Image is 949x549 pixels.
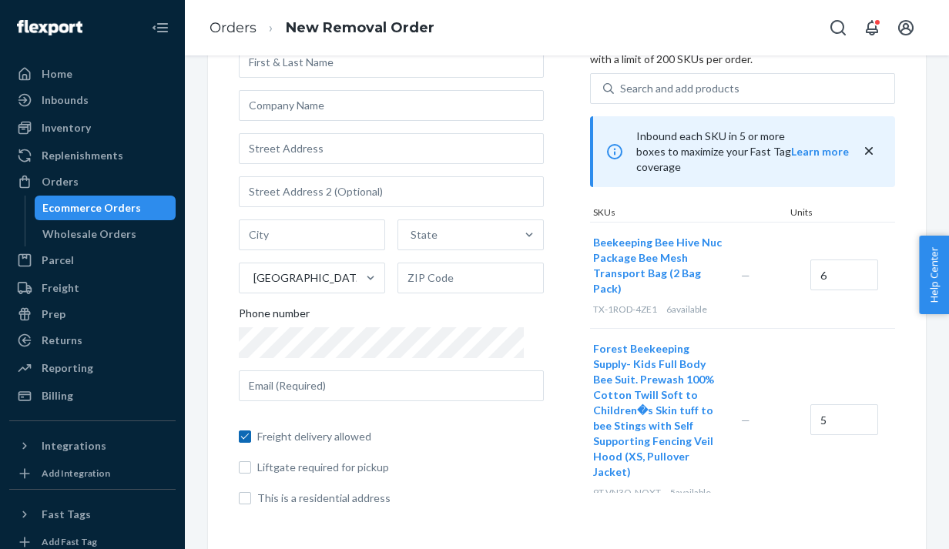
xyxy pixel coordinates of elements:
[593,487,661,498] span: 9T-VN3Q-NQXT
[593,303,657,315] span: TX-1ROD-4ZE1
[9,434,176,458] button: Integrations
[42,92,89,108] div: Inbounds
[9,502,176,527] button: Fast Tags
[239,370,544,401] input: Email (Required)
[919,236,949,314] button: Help Center
[9,62,176,86] a: Home
[791,144,849,159] button: Learn more
[741,269,750,282] span: —
[239,47,544,78] input: First & Last Name
[253,270,364,286] div: [GEOGRAPHIC_DATA]
[590,206,787,222] div: SKUs
[257,460,544,475] span: Liftgate required for pickup
[9,302,176,326] a: Prep
[42,120,91,136] div: Inventory
[42,535,97,548] div: Add Fast Tag
[42,280,79,296] div: Freight
[890,12,921,43] button: Open account menu
[35,222,176,246] a: Wholesale Orders
[823,12,853,43] button: Open Search Box
[239,306,310,327] span: Phone number
[741,413,750,427] span: —
[810,404,878,435] input: Quantity
[593,342,714,478] span: Forest Beekeeping Supply- Kids Full Body Bee Suit. Prewash 100% Cotton Twill Soft to Children�s S...
[42,200,141,216] div: Ecommerce Orders
[42,306,65,322] div: Prep
[42,333,82,348] div: Returns
[145,12,176,43] button: Close Navigation
[9,143,176,168] a: Replenishments
[397,263,544,293] input: ZIP Code
[239,219,385,250] input: City
[197,5,447,51] ol: breadcrumbs
[9,276,176,300] a: Freight
[9,328,176,353] a: Returns
[593,236,722,295] span: Beekeeping Bee Hive Nuc Package Bee Mesh Transport Bag (2 Bag Pack)
[670,487,711,498] span: 5 available
[9,115,176,140] a: Inventory
[42,507,91,522] div: Fast Tags
[857,12,887,43] button: Open notifications
[252,270,253,286] input: [GEOGRAPHIC_DATA]
[42,467,110,480] div: Add Integration
[42,388,73,403] div: Billing
[666,303,707,315] span: 6 available
[239,133,544,164] input: Street Address
[9,248,176,273] a: Parcel
[286,19,434,36] a: New Removal Order
[239,90,544,121] input: Company Name
[9,169,176,194] a: Orders
[42,226,136,242] div: Wholesale Orders
[590,116,895,187] div: Inbound each SKU in 5 or more boxes to maximize your Fast Tag coverage
[9,383,176,408] a: Billing
[42,253,74,268] div: Parcel
[9,356,176,380] a: Reporting
[810,259,878,290] input: Quantity
[257,429,544,444] span: Freight delivery allowed
[257,490,544,506] span: This is a residential address
[42,360,93,376] div: Reporting
[787,206,857,222] div: Units
[861,143,877,159] button: close
[35,196,176,220] a: Ecommerce Orders
[239,176,544,207] input: Street Address 2 (Optional)
[593,341,723,480] button: Forest Beekeeping Supply- Kids Full Body Bee Suit. Prewash 100% Cotton Twill Soft to Children�s S...
[42,66,72,82] div: Home
[239,492,251,504] input: This is a residential address
[42,438,106,454] div: Integrations
[17,20,82,35] img: Flexport logo
[411,227,438,243] div: State
[620,81,739,96] div: Search and add products
[593,235,723,296] button: Beekeeping Bee Hive Nuc Package Bee Mesh Transport Bag (2 Bag Pack)
[239,461,251,474] input: Liftgate required for pickup
[42,148,123,163] div: Replenishments
[239,430,251,443] input: Freight delivery allowed
[9,88,176,112] a: Inbounds
[42,174,79,189] div: Orders
[210,19,257,36] a: Orders
[9,464,176,483] a: Add Integration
